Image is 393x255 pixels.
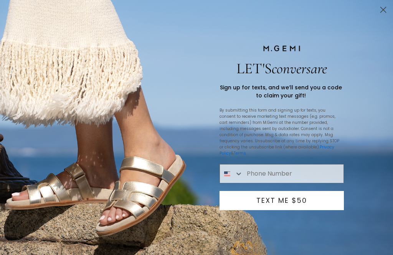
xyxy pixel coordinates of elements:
[224,171,230,177] img: United States
[220,84,342,99] span: Sign up for texts, and we’ll send you a code to claim your gift!
[220,165,243,183] button: Search Countries
[220,107,342,156] p: By submitting this form and signing up for texts, you consent to receive marketing text messages ...
[234,150,246,156] a: Terms
[243,165,343,183] input: Phone Number
[236,59,327,77] span: LET'S
[272,59,327,77] span: conversare
[220,191,344,210] button: TEXT ME $50
[376,3,390,16] button: Close dialog
[263,45,301,52] img: M.Gemi
[220,144,334,156] a: Privacy Policy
